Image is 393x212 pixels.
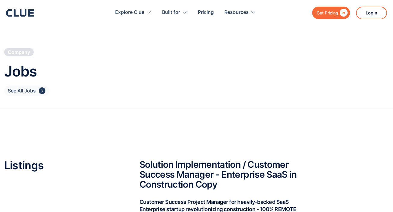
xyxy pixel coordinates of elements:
[356,7,387,19] a: Login
[224,3,256,22] div: Resources
[162,3,180,22] div: Built for
[115,3,152,22] div: Explore Clue
[4,86,49,96] a: See All Jobs
[8,87,36,95] div: See All Jobs
[115,3,144,22] div: Explore Clue
[312,7,350,19] a: Get Pricing
[4,160,121,172] h2: Listings
[8,49,30,55] div: Company
[39,87,45,95] div: 
[162,3,187,22] div: Built for
[338,9,348,17] div: 
[198,3,214,22] a: Pricing
[224,3,249,22] div: Resources
[4,48,34,56] a: Company
[140,160,305,189] h2: Solution Implementation / Customer Success Manager - Enterprise SaaS in Construction Copy
[4,64,389,79] h1: Jobs
[317,9,338,17] div: Get Pricing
